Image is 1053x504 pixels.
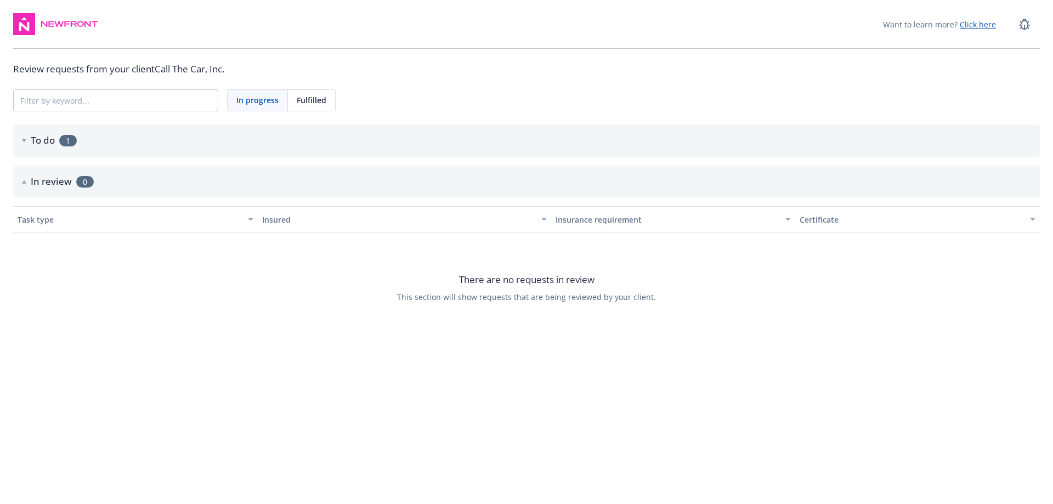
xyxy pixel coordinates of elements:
span: There are no requests in review [459,273,595,287]
span: Want to learn more? [883,19,996,30]
div: Review requests from your client Call The Car, Inc. [13,62,1040,76]
div: Task type [18,214,241,225]
a: Click here [960,19,996,30]
button: Certificate [795,206,1040,233]
span: 1 [59,135,77,146]
button: Insurance requirement [551,206,796,233]
img: navigator-logo.svg [13,13,35,35]
div: Insured [262,214,535,225]
span: In progress [236,94,279,106]
div: Insurance requirement [556,214,779,225]
span: 0 [76,176,94,188]
img: Newfront Logo [39,19,99,30]
button: Insured [258,206,551,233]
button: Task type [13,206,258,233]
div: Certificate [800,214,1023,225]
input: Filter by keyword... [14,90,218,111]
a: Report a Bug [1014,13,1035,35]
span: This section will show requests that are being reviewed by your client. [397,291,656,303]
h2: To do [31,133,55,148]
span: Fulfilled [297,94,326,106]
h2: In review [31,174,72,189]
